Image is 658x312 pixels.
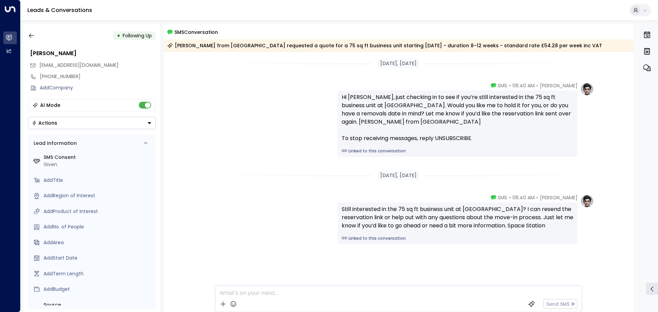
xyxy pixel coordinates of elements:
span: SMS Conversation [174,28,218,36]
div: AI Mode [40,102,60,109]
span: martynsaunders9@gmail.com [39,62,119,69]
span: SMS [498,82,507,89]
span: • [536,82,538,89]
img: profile-logo.png [580,82,594,96]
div: AddStart Date [44,254,153,262]
span: [EMAIL_ADDRESS][DOMAIN_NAME] [39,62,119,68]
div: Hi [PERSON_NAME], just checking in to see if you’re still interested in the 75 sq ft business uni... [342,93,573,142]
span: [PERSON_NAME] [540,82,577,89]
div: [DATE], [DATE] [377,59,419,68]
div: Still interested in the 75 sq ft business unit at [GEOGRAPHIC_DATA]? I can resend the reservation... [342,205,573,230]
div: AddProduct of Interest [44,208,153,215]
div: Actions [32,120,57,126]
div: AddBudget [44,286,153,293]
a: Leads & Conversations [27,6,92,14]
a: Linked to this conversation [342,235,573,241]
div: AddRegion of Interest [44,192,153,199]
div: AddCompany [40,84,156,91]
span: • [536,194,538,201]
div: AddNo. of People [44,223,153,230]
div: [PERSON_NAME] from [GEOGRAPHIC_DATA] requested a quote for a 75 sq ft business unit starting [DAT... [167,42,602,49]
a: Linked to this conversation [342,148,573,154]
span: • [509,194,511,201]
div: AddTerm Length [44,270,153,277]
img: profile-logo.png [580,194,594,208]
label: Source [44,301,153,309]
div: Lead Information [31,140,77,147]
div: • [117,29,120,42]
div: [DATE], [DATE] [377,171,419,180]
span: SMS [498,194,507,201]
div: [PERSON_NAME] [30,49,156,58]
div: AddArea [44,239,153,246]
div: Button group with a nested menu [28,117,156,129]
div: AddTitle [44,177,153,184]
span: Following Up [123,32,152,39]
span: • [509,82,511,89]
span: 06:40 AM [512,82,535,89]
label: SMS Consent [44,154,153,161]
div: Given [44,161,153,168]
button: Actions [28,117,156,129]
div: [PHONE_NUMBER] [40,73,156,80]
span: 06:40 AM [512,194,535,201]
span: [PERSON_NAME] [540,194,577,201]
